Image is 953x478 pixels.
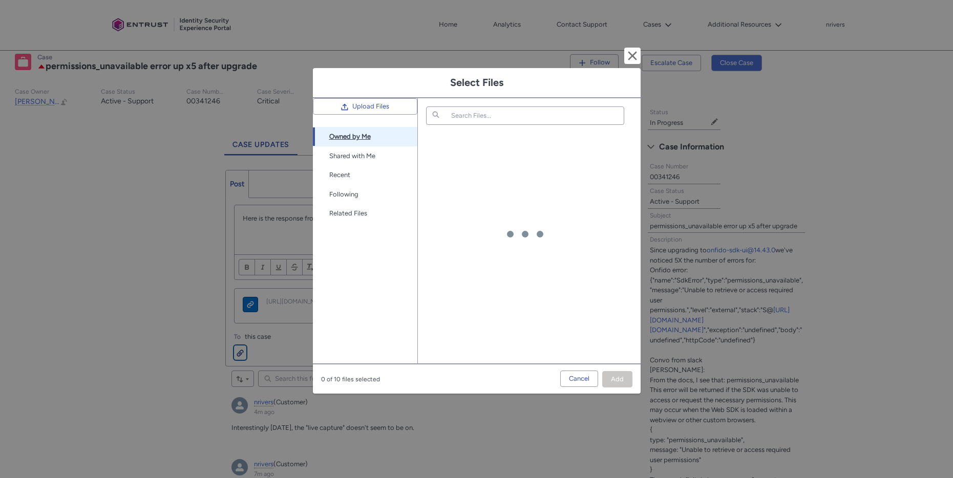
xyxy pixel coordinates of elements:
input: Search Files... [426,106,624,125]
button: Upload Files [313,98,417,115]
a: Following [313,185,417,204]
span: 0 of 10 files selected [321,371,380,384]
a: Recent [313,165,417,185]
button: Cancel [560,371,598,387]
a: Related Files [313,204,417,223]
button: Add [602,371,632,387]
span: Upload Files [352,99,389,114]
span: Cancel [569,371,589,386]
h1: Select Files [321,76,632,89]
a: Owned by Me [313,127,417,146]
a: Shared with Me [313,146,417,166]
button: Cancel and close [624,48,641,64]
